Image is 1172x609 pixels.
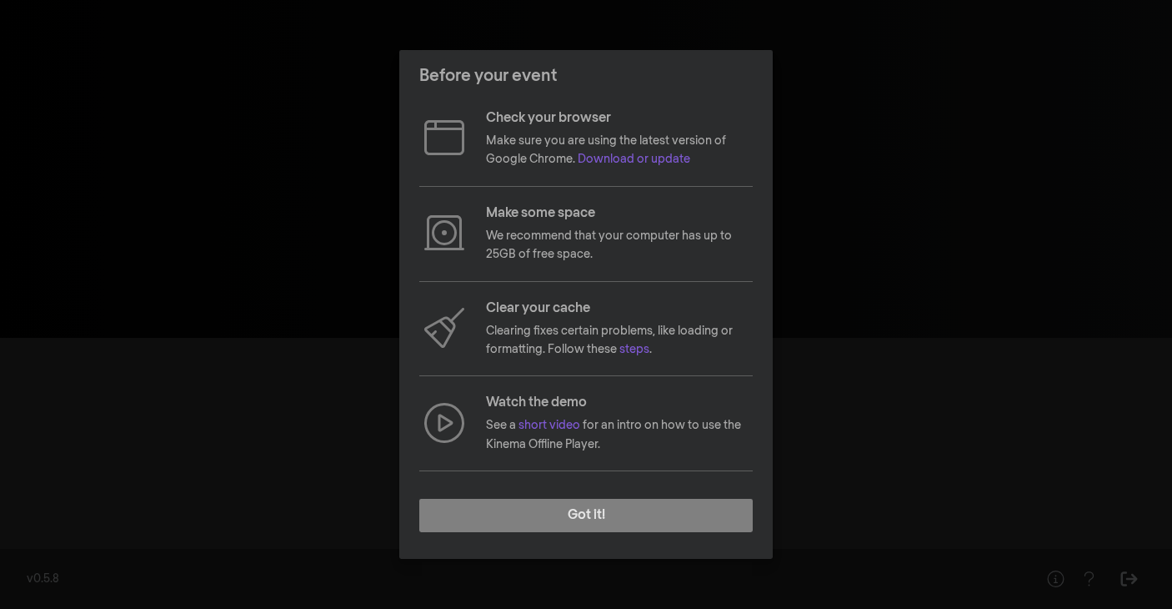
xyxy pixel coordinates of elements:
[486,132,753,169] p: Make sure you are using the latest version of Google Chrome.
[486,322,753,360] p: Clearing fixes certain problems, like loading or formatting. Follow these .
[486,299,753,319] p: Clear your cache
[619,344,649,355] a: steps
[486,227,753,264] p: We recommend that your computer has up to 25GB of free space.
[419,499,753,532] button: Got it!
[399,50,773,102] header: Before your event
[486,393,753,413] p: Watch the demo
[518,420,580,431] a: short video
[486,108,753,128] p: Check your browser
[486,416,753,454] p: See a for an intro on how to use the Kinema Offline Player.
[578,154,690,165] a: Download or update
[486,204,753,224] p: Make some space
